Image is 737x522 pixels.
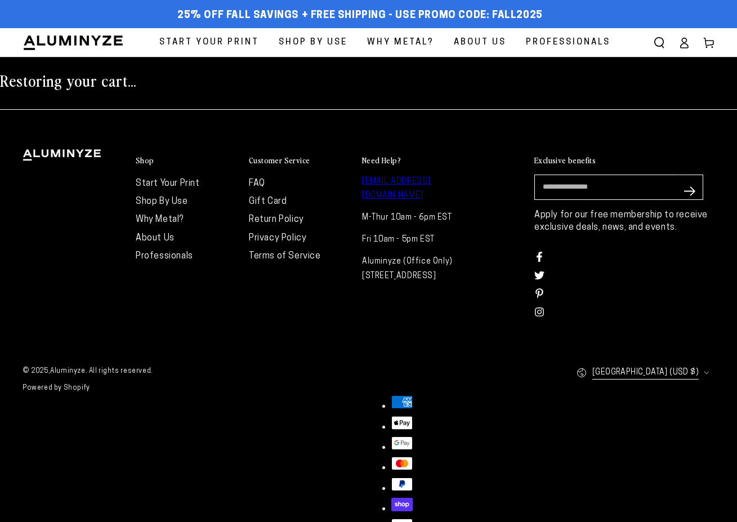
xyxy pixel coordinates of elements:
summary: Search our site [647,30,672,55]
a: Professionals [136,252,193,261]
a: Terms of Service [249,252,321,261]
a: Return Policy [249,215,304,224]
summary: Customer Service [249,155,351,166]
a: Shop By Use [136,197,188,206]
summary: Exclusive benefits [534,155,714,166]
span: Start Your Print [159,35,259,50]
a: Gift Card [249,197,287,206]
a: Powered by Shopify [23,385,90,391]
a: Why Metal? [136,215,184,224]
a: Aluminyze [50,368,85,374]
p: Apply for our free membership to receive exclusive deals, news, and events. [534,209,714,234]
span: Why Metal? [367,35,434,50]
a: Start Your Print [151,28,267,57]
span: Shop By Use [279,35,347,50]
span: Professionals [526,35,610,50]
small: © 2025, . All rights reserved. [23,363,369,380]
a: About Us [136,234,175,243]
a: Why Metal? [359,28,443,57]
a: Privacy Policy [249,234,306,243]
p: M-Thur 10am - 6pm EST [362,211,464,225]
a: Professionals [517,28,619,57]
button: Subscribe [678,175,703,208]
a: About Us [445,28,515,57]
a: Start Your Print [136,179,200,188]
img: Aluminyze [23,34,124,51]
a: Shop By Use [270,28,356,57]
a: [EMAIL_ADDRESS][DOMAIN_NAME] [362,177,431,200]
span: About Us [454,35,506,50]
button: [GEOGRAPHIC_DATA] (USD $) [577,360,714,385]
summary: Shop [136,155,238,166]
span: [GEOGRAPHIC_DATA] (USD $) [592,365,699,380]
summary: Need Help? [362,155,464,166]
p: Fri 10am - 5pm EST [362,233,464,247]
p: Aluminyze (Office Only) [STREET_ADDRESS] [362,255,464,283]
a: FAQ [249,179,265,188]
span: 25% off FALL Savings + Free Shipping - Use Promo Code: FALL2025 [177,10,543,22]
